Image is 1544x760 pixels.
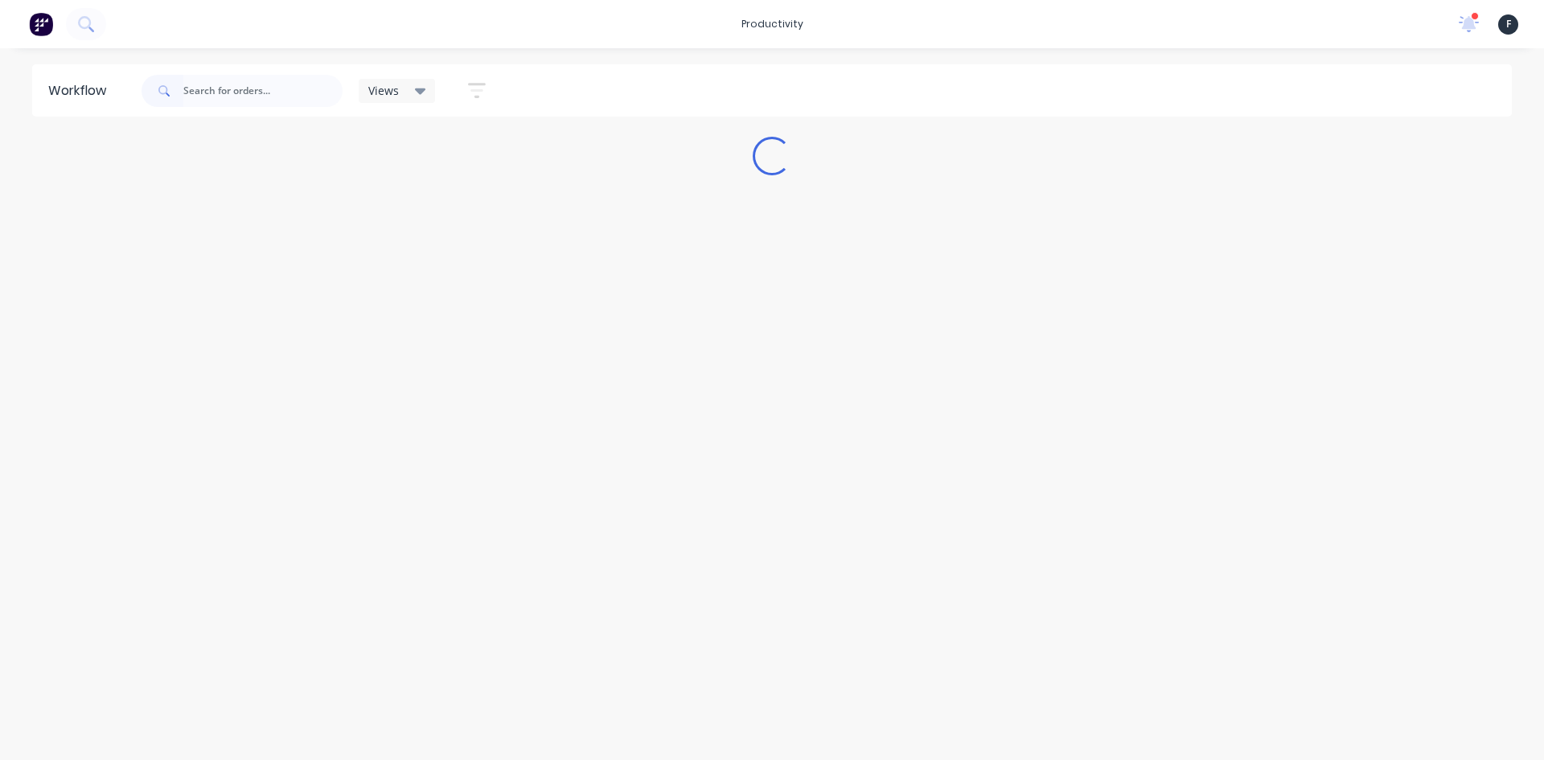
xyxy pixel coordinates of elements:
input: Search for orders... [183,75,343,107]
div: Workflow [48,81,114,101]
div: productivity [733,12,811,36]
span: Views [368,82,399,99]
span: F [1506,17,1511,31]
img: Factory [29,12,53,36]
